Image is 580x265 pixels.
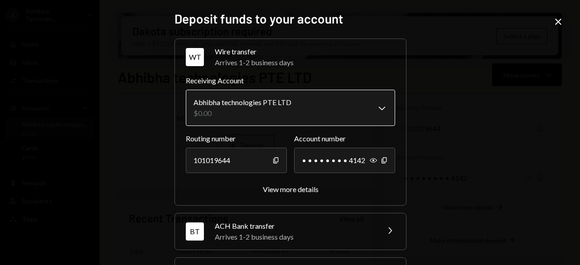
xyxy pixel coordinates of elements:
[186,133,287,144] label: Routing number
[294,148,395,173] div: • • • • • • • • 4142
[186,222,204,241] div: BT
[175,39,406,75] button: WTWire transferArrives 1-2 business days
[186,148,287,173] div: 101019644
[215,231,373,242] div: Arrives 1-2 business days
[215,57,395,68] div: Arrives 1-2 business days
[186,75,395,194] div: WTWire transferArrives 1-2 business days
[186,75,395,86] label: Receiving Account
[263,185,319,193] div: View more details
[294,133,395,144] label: Account number
[174,10,406,28] h2: Deposit funds to your account
[186,48,204,66] div: WT
[215,46,395,57] div: Wire transfer
[215,221,373,231] div: ACH Bank transfer
[263,185,319,194] button: View more details
[186,90,395,126] button: Receiving Account
[175,213,406,250] button: BTACH Bank transferArrives 1-2 business days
